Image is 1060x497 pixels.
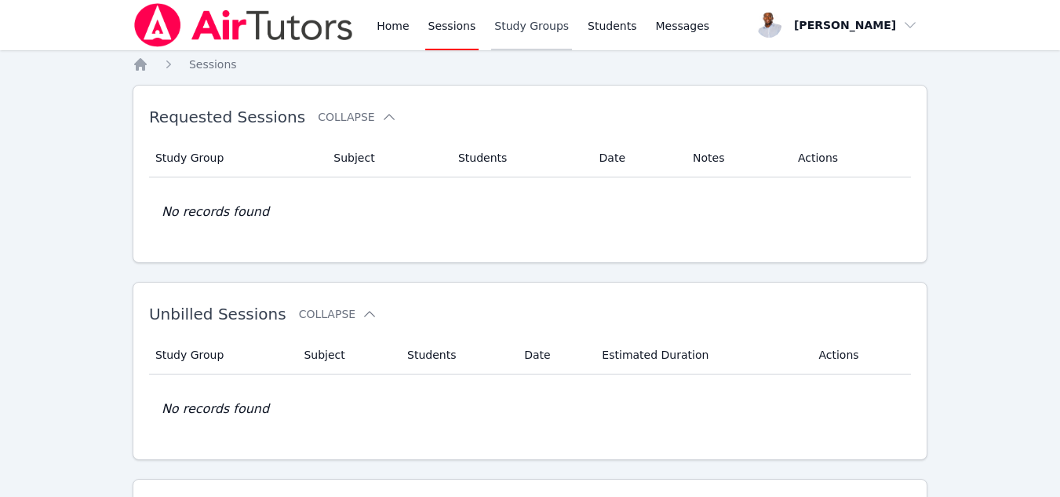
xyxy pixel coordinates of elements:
[683,139,789,177] th: Notes
[515,336,592,375] th: Date
[189,57,237,72] a: Sessions
[149,139,324,177] th: Study Group
[133,57,927,72] nav: Breadcrumb
[318,109,396,125] button: Collapse
[789,139,911,177] th: Actions
[294,336,398,375] th: Subject
[809,336,911,375] th: Actions
[149,305,286,323] span: Unbilled Sessions
[149,336,295,375] th: Study Group
[656,18,710,34] span: Messages
[398,336,515,375] th: Students
[324,139,449,177] th: Subject
[149,177,911,247] td: No records found
[299,306,377,322] button: Collapse
[189,58,237,71] span: Sessions
[149,108,305,126] span: Requested Sessions
[133,3,355,47] img: Air Tutors
[590,139,683,177] th: Date
[449,139,590,177] th: Students
[149,375,911,444] td: No records found
[592,336,809,375] th: Estimated Duration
